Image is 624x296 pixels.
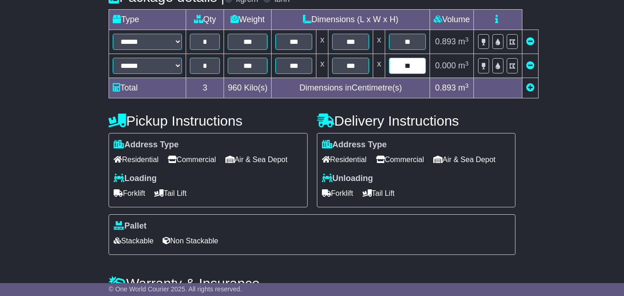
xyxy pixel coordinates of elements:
td: Volume [430,10,474,30]
span: Forklift [114,186,145,200]
a: Add new item [526,83,534,92]
label: Loading [114,174,157,184]
td: Kilo(s) [224,78,272,98]
span: Stackable [114,234,153,248]
td: Type [109,10,186,30]
span: 0.893 [435,83,456,92]
label: Address Type [322,140,387,150]
span: Tail Lift [154,186,187,200]
span: Commercial [168,152,216,167]
a: Remove this item [526,61,534,70]
span: Residential [322,152,367,167]
label: Unloading [322,174,373,184]
span: © One World Courier 2025. All rights reserved. [109,285,242,293]
span: Forklift [322,186,353,200]
h4: Warranty & Insurance [109,276,515,291]
span: m [458,83,469,92]
span: Air & Sea Depot [433,152,496,167]
td: x [373,30,385,54]
td: Weight [224,10,272,30]
sup: 3 [465,36,469,43]
span: 0.893 [435,37,456,46]
span: 960 [228,83,242,92]
span: Commercial [376,152,424,167]
h4: Pickup Instructions [109,113,307,128]
sup: 3 [465,82,469,89]
span: Residential [114,152,158,167]
td: Qty [186,10,224,30]
span: m [458,37,469,46]
a: Remove this item [526,37,534,46]
span: Tail Lift [363,186,395,200]
h4: Delivery Instructions [317,113,515,128]
td: Total [109,78,186,98]
label: Pallet [114,221,146,231]
td: Dimensions in Centimetre(s) [272,78,430,98]
td: x [373,54,385,78]
td: x [316,30,328,54]
span: 0.000 [435,61,456,70]
label: Address Type [114,140,179,150]
span: Non Stackable [163,234,218,248]
sup: 3 [465,60,469,67]
td: Dimensions (L x W x H) [272,10,430,30]
td: x [316,54,328,78]
td: 3 [186,78,224,98]
span: m [458,61,469,70]
span: Air & Sea Depot [225,152,288,167]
